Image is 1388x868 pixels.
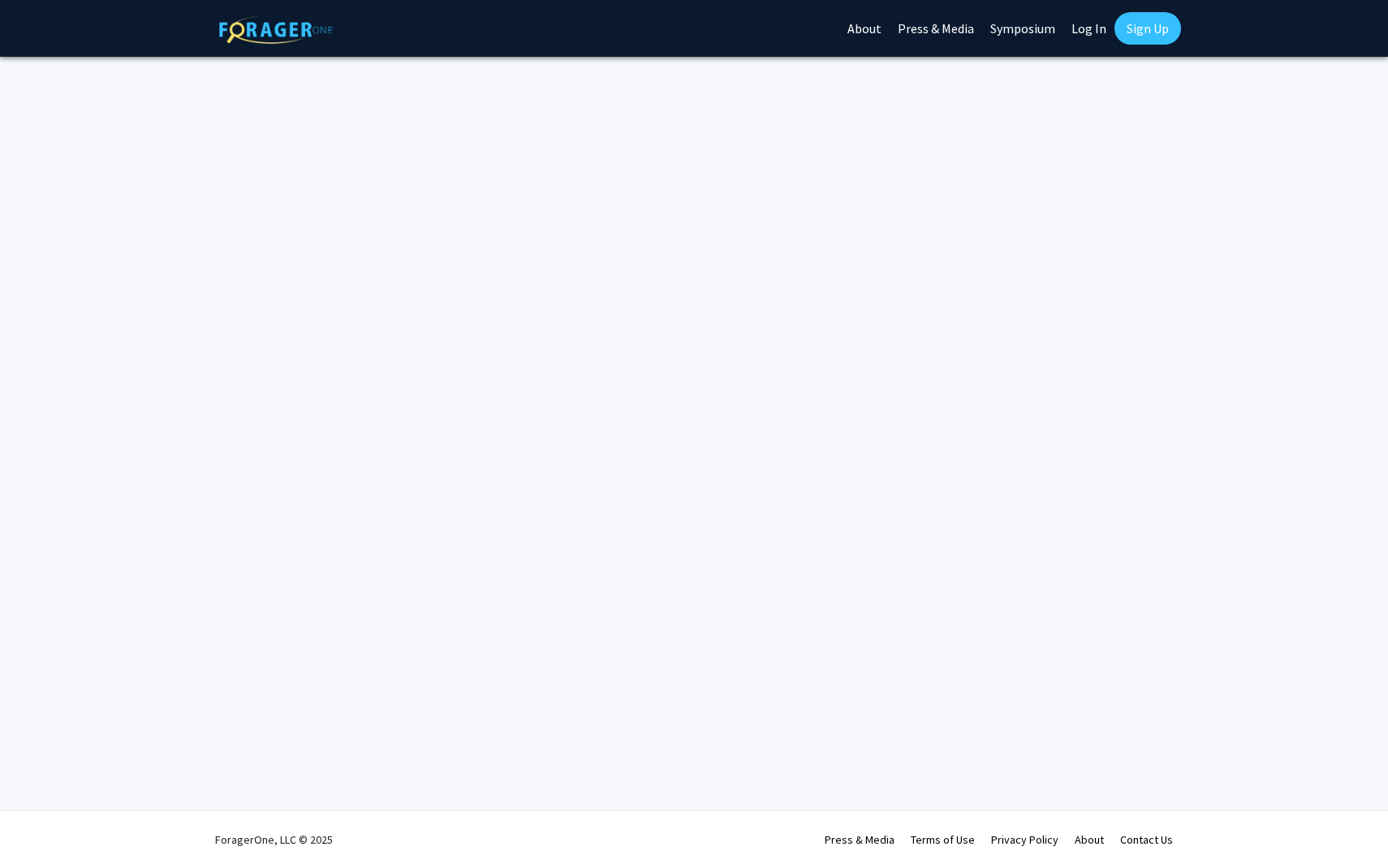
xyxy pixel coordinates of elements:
a: About [1075,832,1104,847]
a: Sign Up [1114,12,1181,45]
a: Press & Media [825,832,894,847]
a: Privacy Policy [991,832,1058,847]
div: ForagerOne, LLC © 2025 [215,811,333,868]
a: Contact Us [1120,832,1173,847]
img: ForagerOne Logo [219,15,333,44]
a: Terms of Use [911,832,975,847]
